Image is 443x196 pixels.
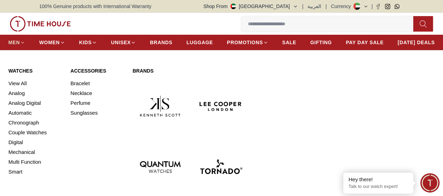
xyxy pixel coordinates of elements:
[230,4,236,9] img: United Arab Emirates
[371,3,373,10] span: |
[8,147,62,157] a: Mechanical
[227,39,263,46] span: PROMOTIONS
[8,108,62,118] a: Automatic
[203,3,298,10] button: Shop From[GEOGRAPHIC_DATA]
[8,36,25,49] a: MEN
[8,98,62,108] a: Analog Digital
[8,157,62,167] a: Multi Function
[282,36,296,49] a: SALE
[70,67,124,74] a: Accessories
[331,3,354,10] div: Currency
[70,108,124,118] a: Sunglasses
[310,36,332,49] a: GIFTING
[375,4,381,9] a: Facebook
[133,79,188,134] img: Kenneth Scott
[227,36,268,49] a: PROMOTIONS
[70,88,124,98] a: Necklace
[385,4,390,9] a: Instagram
[186,39,213,46] span: LUGGAGE
[8,67,62,74] a: Watches
[133,139,188,194] img: Quantum
[8,88,62,98] a: Analog
[39,36,65,49] a: WOMEN
[150,36,172,49] a: BRANDS
[397,39,435,46] span: [DATE] DEALS
[348,176,408,183] div: Hey there!
[346,39,383,46] span: PAY DAY SALE
[133,67,249,74] a: Brands
[79,39,92,46] span: KIDS
[39,39,60,46] span: WOMEN
[8,39,20,46] span: MEN
[39,3,151,10] span: 100% Genuine products with International Warranty
[79,36,97,49] a: KIDS
[70,98,124,108] a: Perfume
[70,79,124,88] a: Bracelet
[10,16,71,32] img: ...
[307,3,321,10] button: العربية
[348,184,408,190] p: Talk to our watch expert!
[346,36,383,49] a: PAY DAY SALE
[193,139,248,194] img: Tornado
[302,3,304,10] span: |
[8,128,62,137] a: Couple Watches
[420,173,439,192] div: Chat Widget
[8,118,62,128] a: Chronograph
[394,4,400,9] a: Whatsapp
[282,39,296,46] span: SALE
[150,39,172,46] span: BRANDS
[8,137,62,147] a: Digital
[193,79,248,134] img: Lee Cooper
[8,167,62,177] a: Smart
[310,39,332,46] span: GIFTING
[111,39,131,46] span: UNISEX
[8,79,62,88] a: View All
[325,3,327,10] span: |
[186,36,213,49] a: LUGGAGE
[111,36,136,49] a: UNISEX
[397,36,435,49] a: [DATE] DEALS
